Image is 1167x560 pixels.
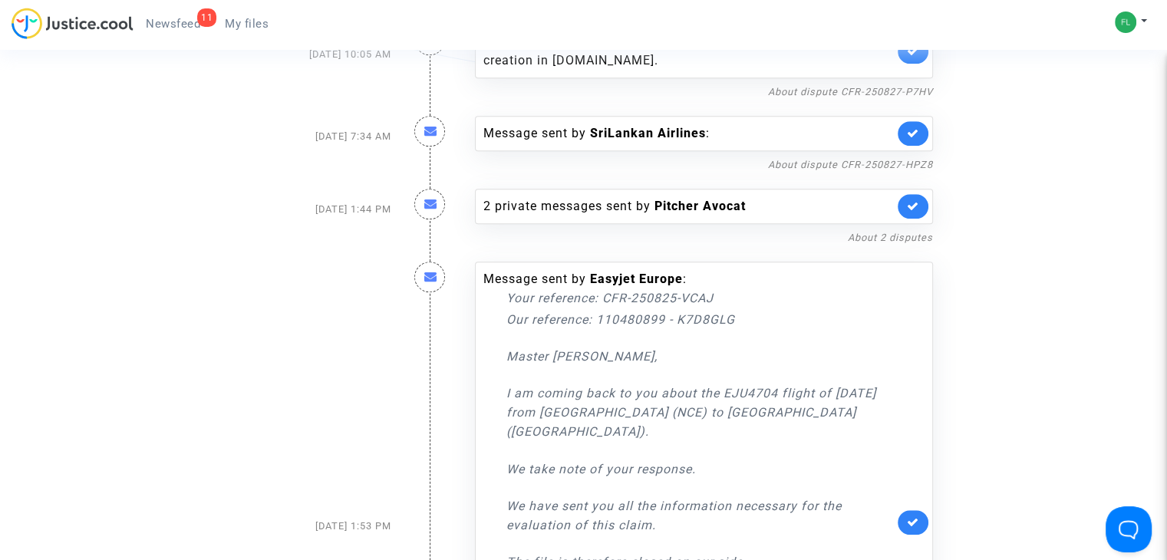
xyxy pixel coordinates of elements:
p: Your reference [506,288,894,308]
iframe: Help Scout Beacon - Open [1106,506,1152,552]
div: 11 [197,8,216,27]
div: 2 private messages sent by [483,197,894,216]
div: [DATE] 1:44 PM [223,173,403,246]
span: : CFR-250825-VCAJ [595,291,714,305]
div: This file is now finished : This file was already resolved before its creation in [DOMAIN_NAME]. [483,33,894,70]
a: About dispute CFR-250827-P7HV [768,86,933,97]
p: We have sent you all the information necessary for the evaluation of this claim. [506,496,894,535]
a: My files [213,12,281,35]
span: My files [225,17,269,31]
a: 11Newsfeed [134,12,213,35]
span: Newsfeed [146,17,200,31]
p: We take note of your response. [506,460,894,479]
img: 27626d57a3ba4a5b969f53e3f2c8e71c [1115,12,1136,33]
p: I am coming back to you about the EJU4704 flight of [DATE] from [GEOGRAPHIC_DATA] (NCE) to [GEOGR... [506,384,894,441]
div: Message sent by : [483,124,894,143]
div: [DATE] 10:05 AM [223,9,403,100]
img: jc-logo.svg [12,8,134,39]
a: About 2 disputes [848,232,933,243]
p: Our reference: 110480899 - K7D8GLG [506,310,894,329]
div: [DATE] 7:34 AM [223,100,403,173]
b: SriLankan Airlines [590,126,706,140]
p: Master [PERSON_NAME], [506,347,894,366]
b: Easyjet Europe [590,272,683,286]
a: About dispute CFR-250827-HPZ8 [768,159,933,170]
b: Pitcher Avocat [654,199,746,213]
